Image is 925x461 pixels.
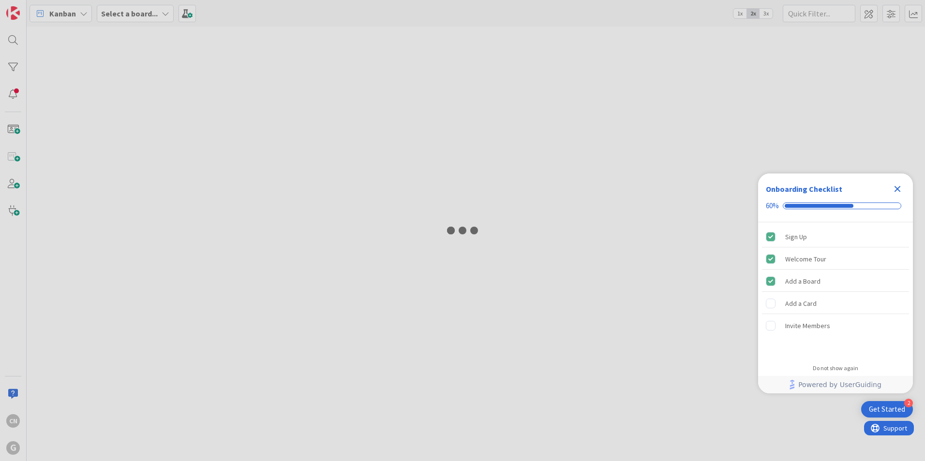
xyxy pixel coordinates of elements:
div: Invite Members [785,320,830,331]
div: Welcome Tour [785,253,826,265]
span: Powered by UserGuiding [798,379,881,390]
div: Sign Up [785,231,807,243]
div: Add a Card is incomplete. [762,293,909,314]
div: Add a Board [785,275,821,287]
div: Open Get Started checklist, remaining modules: 2 [861,401,913,418]
div: Checklist progress: 60% [766,202,905,210]
div: Add a Board is complete. [762,271,909,292]
span: Support [19,1,43,13]
div: Invite Members is incomplete. [762,315,909,336]
div: Checklist items [758,222,913,358]
div: Close Checklist [890,181,905,197]
div: Get Started [869,404,905,414]
a: Powered by UserGuiding [763,376,908,393]
div: 60% [766,202,779,210]
div: Onboarding Checklist [766,183,842,195]
div: 2 [904,399,913,407]
div: Checklist Container [758,173,913,393]
div: Do not show again [813,364,858,372]
div: Add a Card [785,298,817,309]
div: Welcome Tour is complete. [762,248,909,270]
div: Sign Up is complete. [762,226,909,247]
div: Footer [758,376,913,393]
